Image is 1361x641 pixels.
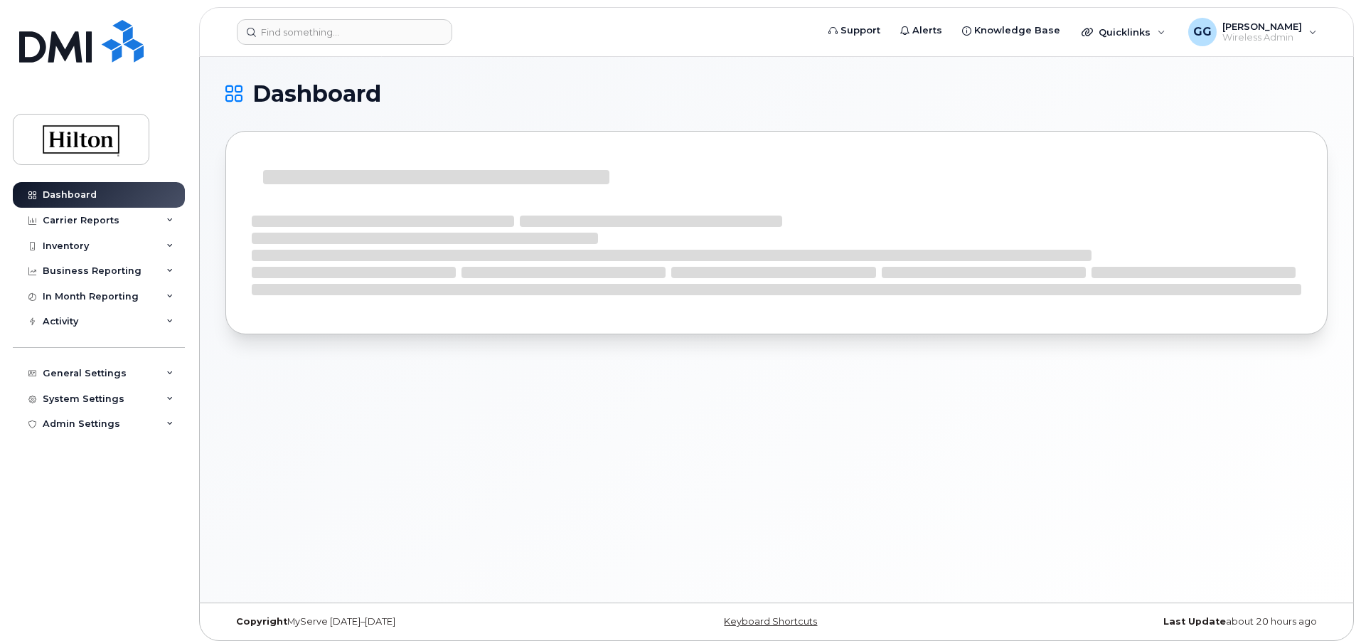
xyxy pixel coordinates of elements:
[1163,616,1226,627] strong: Last Update
[236,616,287,627] strong: Copyright
[724,616,817,627] a: Keyboard Shortcuts
[252,83,381,105] span: Dashboard
[960,616,1328,627] div: about 20 hours ago
[225,616,593,627] div: MyServe [DATE]–[DATE]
